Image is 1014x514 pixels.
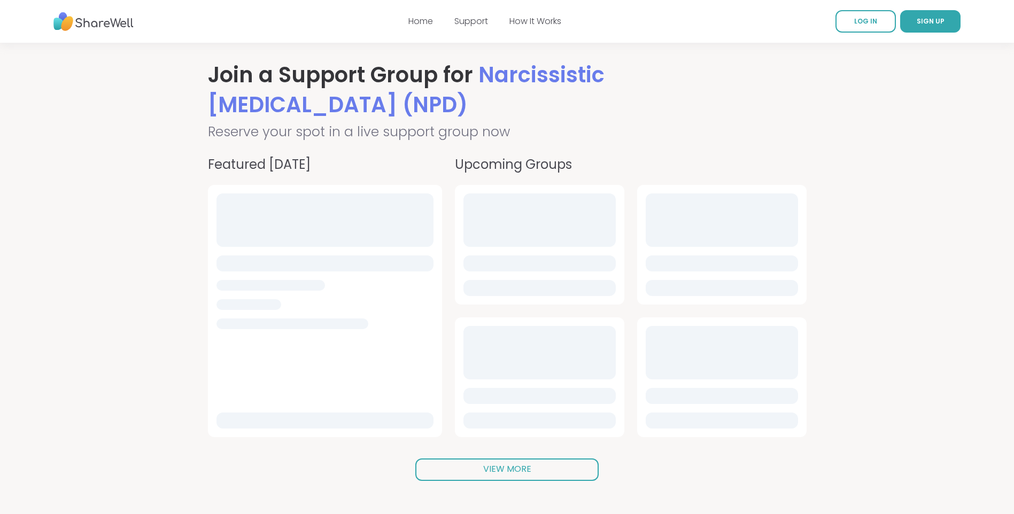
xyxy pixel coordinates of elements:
h4: Upcoming Groups [455,155,807,174]
button: SIGN UP [900,10,961,33]
h4: Featured [DATE] [208,155,442,174]
a: Home [408,15,433,27]
a: VIEW MORE [415,458,599,481]
span: SIGN UP [917,17,945,26]
h2: Reserve your spot in a live support group now [208,122,807,142]
span: VIEW MORE [483,463,531,475]
a: LOG IN [835,10,896,33]
span: Narcissistic [MEDICAL_DATA] (NPD) [208,60,605,120]
a: Support [454,15,488,27]
a: How It Works [509,15,561,27]
img: ShareWell Nav Logo [53,7,134,36]
span: LOG IN [854,17,877,26]
h1: Join a Support Group for [208,60,807,120]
